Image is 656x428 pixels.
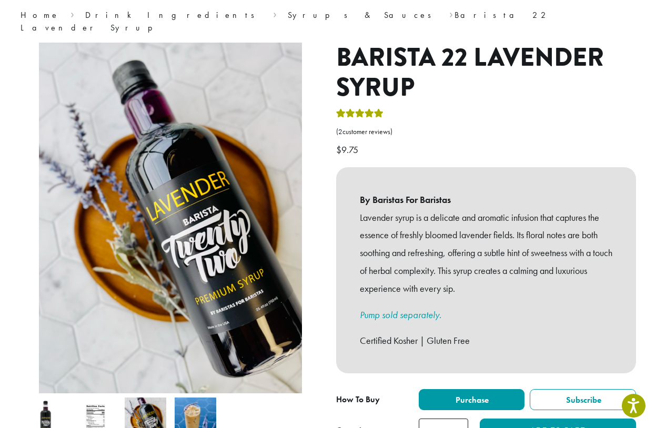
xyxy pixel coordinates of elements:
b: By Baristas For Baristas [360,191,612,209]
span: › [449,5,453,22]
span: › [273,5,277,22]
nav: Breadcrumb [21,9,636,34]
a: Pump sold separately. [360,309,441,321]
span: $ [336,144,341,156]
a: Syrups & Sauces [288,9,438,21]
a: Drink Ingredients [85,9,261,21]
p: Certified Kosher | Gluten Free [360,332,612,350]
p: Lavender syrup is a delicate and aromatic infusion that captures the essence of freshly bloomed l... [360,209,612,298]
div: Rated 5.00 out of 5 [336,107,383,123]
span: Subscribe [564,394,601,405]
span: › [70,5,74,22]
h1: Barista 22 Lavender Syrup [336,43,636,103]
span: Purchase [454,394,489,405]
a: Home [21,9,59,21]
span: 2 [338,127,342,136]
a: (2customer reviews) [336,127,636,137]
span: How To Buy [336,394,380,405]
bdi: 9.75 [336,144,361,156]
